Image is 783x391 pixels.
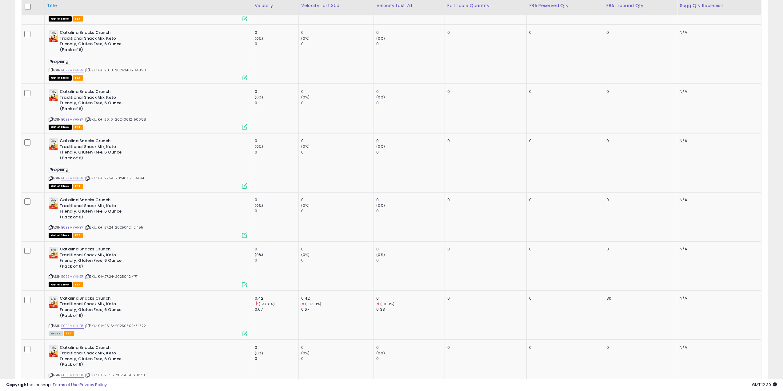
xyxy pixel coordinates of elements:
div: N/A [680,89,757,94]
div: 0 [301,41,374,47]
span: All listings currently available for purchase on Amazon [49,331,63,336]
div: 0 [301,150,374,155]
small: (0%) [301,203,310,208]
div: FBA Reserved Qty [529,2,601,9]
b: Catalina Snacks Crunch Traditional Snack Mix, Keto Friendly, Gluten Free, 6 Ounce (Pack of 6) [60,138,134,162]
div: Title [47,2,250,9]
div: ASIN: [49,296,247,336]
div: 0 [255,208,298,214]
a: B0BBMYHHB7 [61,373,84,378]
div: Velocity Last 7d [376,2,442,9]
span: All listings that are currently out of stock and unavailable for purchase on Amazon [49,125,72,130]
span: | SKU: KH-26.16-20240612-50688 [85,117,146,122]
div: 0 [606,138,672,144]
div: 0 [376,246,444,252]
b: Catalina Snacks Crunch Traditional Snack Mix, Keto Friendly, Gluten Free, 6 Ounce (Pack of 6) [60,197,134,221]
div: 0 [301,345,374,350]
div: N/A [680,197,757,203]
div: 0 [606,89,672,94]
img: 41WoavxI+vL._SL40_.jpg [49,138,58,150]
div: 0 [255,138,298,144]
span: All listings that are currently out of stock and unavailable for purchase on Amazon [49,184,72,189]
div: N/A [680,345,757,350]
span: FBA [64,331,74,336]
div: 0 [255,257,298,263]
span: 2025-09-10 12:30 GMT [752,382,777,388]
div: Fulfillable Quantity [447,2,524,9]
div: ASIN: [49,138,247,188]
span: FBA [73,75,83,81]
div: 0 [255,100,298,106]
div: 0 [606,30,672,35]
div: 0 [301,138,374,144]
a: B0BBMYHHB7 [61,323,84,329]
a: Privacy Policy [80,382,107,388]
div: FBA inbound Qty [606,2,674,9]
img: 41WoavxI+vL._SL40_.jpg [49,89,58,101]
div: 0 [376,41,444,47]
div: 0 [255,41,298,47]
img: 41WoavxI+vL._SL40_.jpg [49,345,58,357]
div: 0 [255,150,298,155]
small: (-100%) [380,301,394,306]
div: 0 [255,246,298,252]
span: FBA [73,16,83,22]
small: (0%) [301,36,310,41]
small: (-37.31%) [259,301,275,306]
span: All listings that are currently out of stock and unavailable for purchase on Amazon [49,233,72,238]
b: Catalina Snacks Crunch Traditional Snack Mix, Keto Friendly, Gluten Free, 6 Ounce (Pack of 6) [60,89,134,113]
small: (0%) [301,144,310,149]
div: 0 [529,345,599,350]
b: Catalina Snacks Crunch Traditional Snack Mix, Keto Friendly, Gluten Free, 6 Ounce (Pack of 6) [60,296,134,320]
small: (0%) [255,252,263,257]
div: 0 [301,208,374,214]
img: 41WoavxI+vL._SL40_.jpg [49,246,58,259]
div: N/A [680,138,757,144]
a: B0BBMYHHB7 [61,117,84,122]
small: (0%) [376,95,385,100]
span: | SKU: KH-26.16-20250502-34572 [85,323,146,328]
div: 0.42 [301,296,374,301]
span: FBA [73,282,83,287]
small: (-37.31%) [305,301,321,306]
span: Expiring [49,58,70,65]
div: ASIN: [49,246,247,286]
div: N/A [680,30,757,35]
div: 0 [447,30,522,35]
div: seller snap | | [6,382,107,388]
small: (0%) [255,95,263,100]
div: ASIN: [49,89,247,129]
div: Velocity Last 30d [301,2,371,9]
div: ASIN: [49,197,247,237]
div: 0 [376,257,444,263]
b: Catalina Snacks Crunch Traditional Snack Mix, Keto Friendly, Gluten Free, 6 Ounce (Pack of 6) [60,246,134,271]
div: 0 [255,89,298,94]
div: 0 [301,356,374,361]
div: 0 [255,345,298,350]
img: 41WoavxI+vL._SL40_.jpg [49,197,58,209]
div: 0 [376,345,444,350]
div: 0 [301,246,374,252]
span: All listings that are currently out of stock and unavailable for purchase on Amazon [49,16,72,22]
div: 0 [301,257,374,263]
small: (0%) [376,351,385,356]
a: Terms of Use [53,382,79,388]
div: 0 [447,89,522,94]
div: 0 [529,246,599,252]
div: 0 [606,345,672,350]
div: 0 [529,30,599,35]
span: All listings that are currently out of stock and unavailable for purchase on Amazon [49,75,72,81]
div: 0 [376,296,444,301]
div: ASIN: [49,30,247,80]
a: B0BBMYHHB7 [61,68,84,73]
div: 0 [529,197,599,203]
div: 0 [376,30,444,35]
div: 0 [255,30,298,35]
div: 0 [376,197,444,203]
div: 0 [606,246,672,252]
div: 0 [301,197,374,203]
div: 0 [376,89,444,94]
small: (0%) [255,203,263,208]
div: 0 [606,197,672,203]
span: FBA [73,233,83,238]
